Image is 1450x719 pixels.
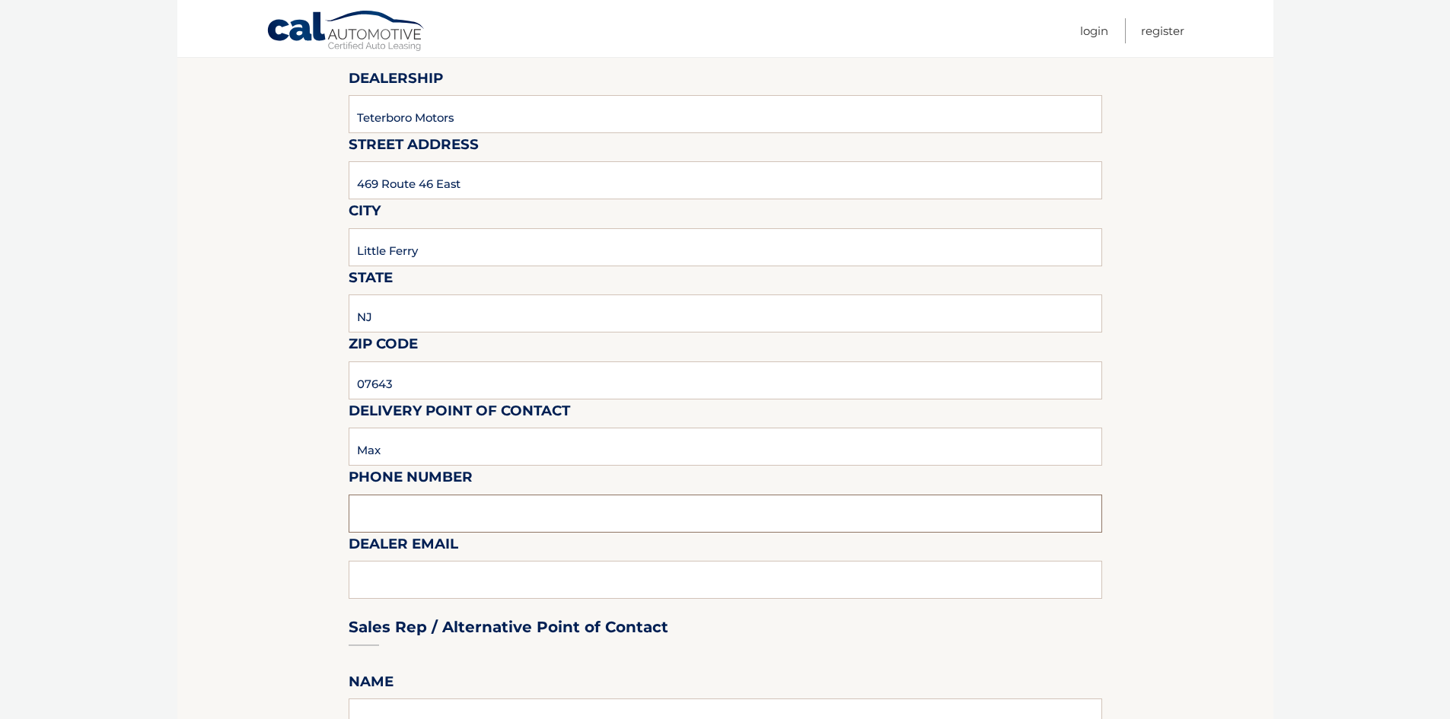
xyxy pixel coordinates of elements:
[349,618,668,637] h3: Sales Rep / Alternative Point of Contact
[349,199,381,227] label: City
[349,67,443,95] label: Dealership
[349,670,394,698] label: Name
[1141,18,1184,43] a: Register
[349,466,473,494] label: Phone Number
[349,332,418,361] label: Zip Code
[349,533,458,561] label: Dealer Email
[349,399,570,428] label: Delivery Point of Contact
[349,133,479,161] label: Street Address
[349,266,393,294] label: State
[266,10,426,54] a: Cal Automotive
[1080,18,1108,43] a: Login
